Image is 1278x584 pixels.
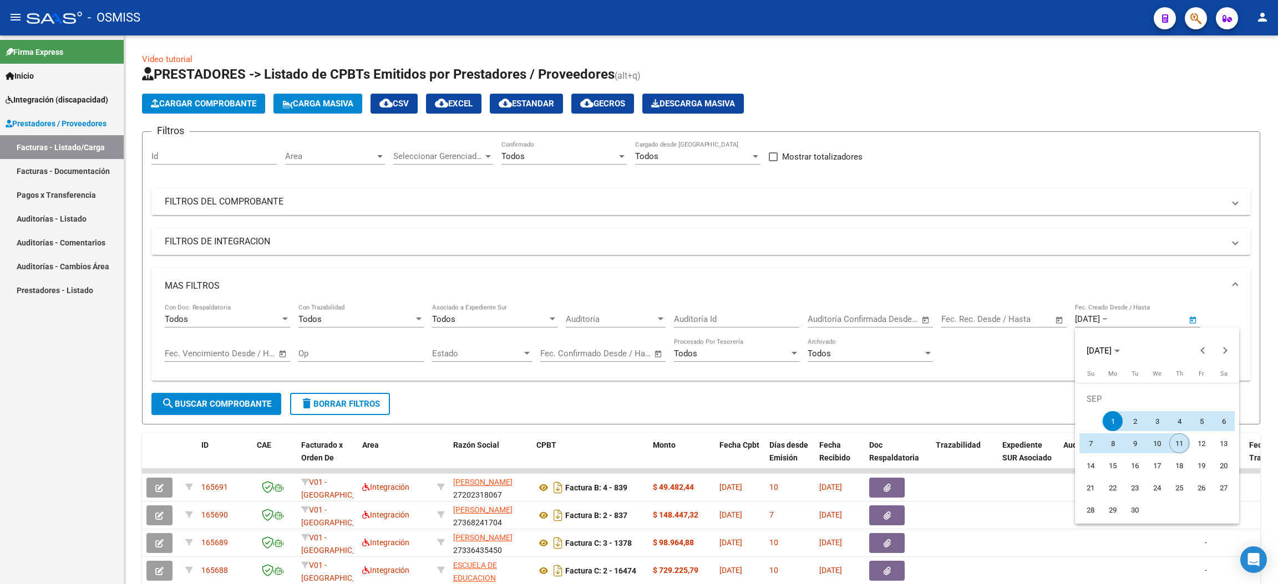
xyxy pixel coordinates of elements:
button: September 7, 2025 [1079,432,1102,454]
span: 12 [1191,433,1211,453]
span: 18 [1169,455,1189,475]
span: 15 [1103,455,1123,475]
button: September 22, 2025 [1102,477,1124,499]
button: September 1, 2025 [1102,410,1124,432]
button: September 27, 2025 [1213,477,1235,499]
span: 29 [1103,500,1123,520]
button: September 5, 2025 [1190,410,1213,432]
button: September 30, 2025 [1124,499,1146,521]
div: Open Intercom Messenger [1240,546,1267,573]
button: September 24, 2025 [1146,477,1168,499]
span: Mo [1108,370,1117,377]
button: Previous month [1192,340,1214,362]
span: 1 [1103,411,1123,431]
span: 14 [1081,455,1100,475]
span: 19 [1191,455,1211,475]
span: 10 [1147,433,1167,453]
span: 27 [1214,478,1234,498]
span: Sa [1220,370,1228,377]
button: September 3, 2025 [1146,410,1168,432]
span: 24 [1147,478,1167,498]
span: 11 [1169,433,1189,453]
span: 17 [1147,455,1167,475]
span: 20 [1214,455,1234,475]
button: September 26, 2025 [1190,477,1213,499]
span: [DATE] [1087,346,1112,356]
button: September 20, 2025 [1213,454,1235,477]
span: Su [1087,370,1094,377]
button: September 10, 2025 [1146,432,1168,454]
button: September 13, 2025 [1213,432,1235,454]
span: 16 [1125,455,1145,475]
span: 9 [1125,433,1145,453]
button: September 2, 2025 [1124,410,1146,432]
span: 22 [1103,478,1123,498]
span: 26 [1191,478,1211,498]
span: 4 [1169,411,1189,431]
span: 13 [1214,433,1234,453]
button: September 29, 2025 [1102,499,1124,521]
span: 21 [1081,478,1100,498]
button: September 8, 2025 [1102,432,1124,454]
button: September 9, 2025 [1124,432,1146,454]
td: SEP [1079,388,1235,410]
button: September 12, 2025 [1190,432,1213,454]
button: September 23, 2025 [1124,477,1146,499]
button: September 11, 2025 [1168,432,1190,454]
span: 6 [1214,411,1234,431]
button: September 6, 2025 [1213,410,1235,432]
span: 5 [1191,411,1211,431]
span: 23 [1125,478,1145,498]
button: September 25, 2025 [1168,477,1190,499]
button: September 4, 2025 [1168,410,1190,432]
span: 2 [1125,411,1145,431]
button: September 28, 2025 [1079,499,1102,521]
button: September 14, 2025 [1079,454,1102,477]
button: September 16, 2025 [1124,454,1146,477]
button: Next month [1214,340,1236,362]
span: 25 [1169,478,1189,498]
span: We [1153,370,1162,377]
span: 8 [1103,433,1123,453]
button: Choose month and year [1082,341,1124,361]
button: September 21, 2025 [1079,477,1102,499]
span: Tu [1132,370,1138,377]
span: Th [1176,370,1183,377]
span: Fr [1199,370,1204,377]
span: 3 [1147,411,1167,431]
button: September 19, 2025 [1190,454,1213,477]
button: September 17, 2025 [1146,454,1168,477]
button: September 15, 2025 [1102,454,1124,477]
button: September 18, 2025 [1168,454,1190,477]
span: 7 [1081,433,1100,453]
span: 30 [1125,500,1145,520]
span: 28 [1081,500,1100,520]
